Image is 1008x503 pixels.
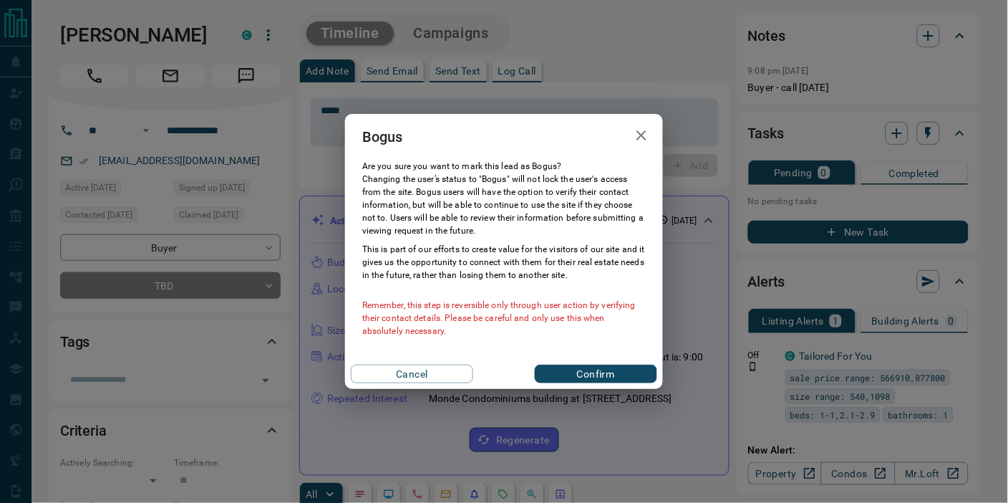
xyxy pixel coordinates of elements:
[535,365,657,383] button: Confirm
[362,160,646,173] p: Are you sure you want to mark this lead as Bogus ?
[362,243,646,282] p: This is part of our efforts to create value for the visitors of our site and it gives us the oppo...
[362,299,646,337] p: Remember, this step is reversible only through user action by verifying their contact details. Pl...
[351,365,473,383] button: Cancel
[362,173,646,237] p: Changing the user’s status to "Bogus" will not lock the user's access from the site. Bogus users ...
[345,114,420,160] h2: Bogus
